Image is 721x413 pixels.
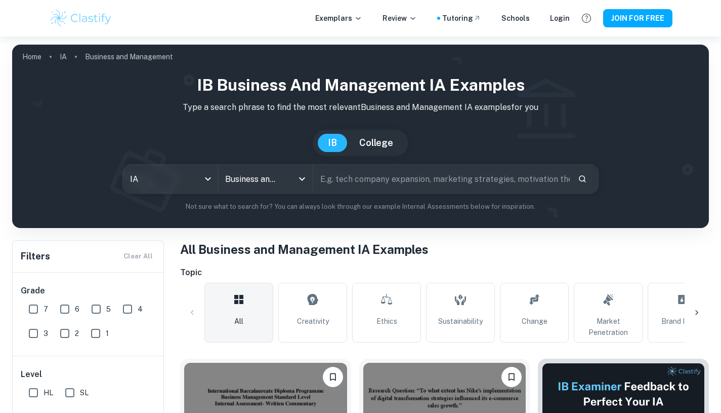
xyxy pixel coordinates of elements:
[376,316,397,327] span: Ethics
[661,316,703,327] span: Brand Image
[106,328,109,339] span: 1
[85,51,173,62] p: Business and Management
[20,73,701,97] h1: IB Business and Management IA examples
[383,13,417,24] p: Review
[313,165,570,193] input: E.g. tech company expansion, marketing strategies, motivation theories...
[180,240,709,258] h1: All Business and Management IA Examples
[438,316,483,327] span: Sustainability
[44,387,53,398] span: HL
[550,13,570,24] a: Login
[44,328,48,339] span: 3
[501,13,530,24] a: Schools
[106,304,111,315] span: 5
[578,316,638,338] span: Market Penetration
[574,170,591,187] button: Search
[138,304,143,315] span: 4
[234,316,243,327] span: All
[49,8,113,28] img: Clastify logo
[20,202,701,212] p: Not sure what to search for? You can always look through our example Internal Assessments below f...
[60,50,67,64] a: IA
[578,10,595,27] button: Help and Feedback
[315,13,362,24] p: Exemplars
[21,249,50,264] h6: Filters
[75,304,79,315] span: 6
[323,367,343,387] button: Please log in to bookmark exemplars
[75,328,79,339] span: 2
[501,367,522,387] button: Please log in to bookmark exemplars
[12,45,709,228] img: profile cover
[21,368,156,381] h6: Level
[295,172,309,186] button: Open
[522,316,547,327] span: Change
[80,387,89,398] span: SL
[318,134,347,152] button: IB
[297,316,329,327] span: Creativity
[442,13,481,24] a: Tutoring
[603,9,672,27] button: JOIN FOR FREE
[349,134,403,152] button: College
[44,304,48,315] span: 7
[21,285,156,297] h6: Grade
[123,165,218,193] div: IA
[180,267,709,279] h6: Topic
[20,101,701,114] p: Type a search phrase to find the most relevant Business and Management IA examples for you
[22,50,41,64] a: Home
